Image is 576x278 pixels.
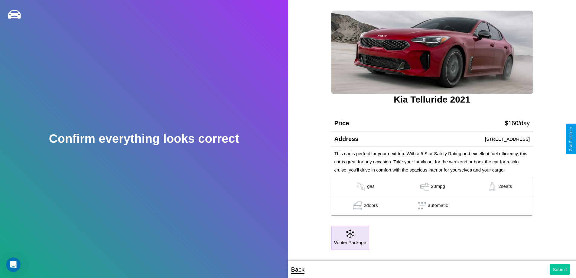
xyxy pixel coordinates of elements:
h3: Kia Telluride 2021 [331,94,533,105]
p: 2 doors [364,201,378,210]
h2: Confirm everything looks correct [49,132,239,146]
h4: Price [334,120,349,127]
p: 23 mpg [431,182,445,191]
p: 2 seats [498,182,512,191]
p: gas [367,182,375,191]
p: Back [291,264,304,275]
p: automatic [428,201,448,210]
p: Winter Package [334,238,366,247]
h4: Address [334,136,358,142]
iframe: Intercom live chat [6,257,21,272]
img: gas [419,182,431,191]
button: Submit [550,264,570,275]
table: simple table [331,177,533,215]
img: gas [352,201,364,210]
p: This car is perfect for your next trip. With a 5 Star Safety Rating and excellent fuel efficiency... [334,149,530,174]
div: Give Feedback [569,127,573,151]
img: gas [355,182,367,191]
p: [STREET_ADDRESS] [485,135,530,143]
p: $ 160 /day [505,118,530,129]
img: gas [486,182,498,191]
